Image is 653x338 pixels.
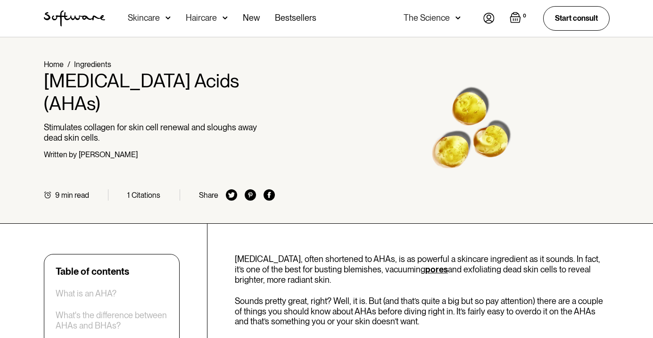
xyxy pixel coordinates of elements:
[67,60,70,69] div: /
[128,13,160,23] div: Skincare
[455,13,461,23] img: arrow down
[132,191,160,200] div: Citations
[44,150,77,159] div: Written by
[264,189,275,201] img: facebook icon
[56,266,129,277] div: Table of contents
[223,13,228,23] img: arrow down
[74,60,111,69] a: Ingredients
[79,150,138,159] div: [PERSON_NAME]
[61,191,89,200] div: min read
[55,191,59,200] div: 9
[127,191,130,200] div: 1
[44,10,105,26] a: home
[404,13,450,23] div: The Science
[226,189,237,201] img: twitter icon
[44,60,64,69] a: Home
[235,296,610,327] p: Sounds pretty great, right? Well, it is. But (and that’s quite a big but so pay attention) there ...
[44,10,105,26] img: Software Logo
[56,288,116,299] a: What is an AHA?
[521,12,528,20] div: 0
[425,264,448,274] a: pores
[510,12,528,25] a: Open empty cart
[245,189,256,201] img: pinterest icon
[56,310,168,330] a: What's the difference between AHAs and BHAs?
[235,254,610,285] p: [MEDICAL_DATA], often shortened to AHAs, is as powerful a skincare ingredient as it sounds. In fa...
[543,6,610,30] a: Start consult
[44,122,275,143] p: Stimulates collagen for skin cell renewal and sloughs away dead skin cells.
[199,191,218,200] div: Share
[165,13,171,23] img: arrow down
[44,69,275,115] h1: [MEDICAL_DATA] Acids (AHAs)
[186,13,217,23] div: Haircare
